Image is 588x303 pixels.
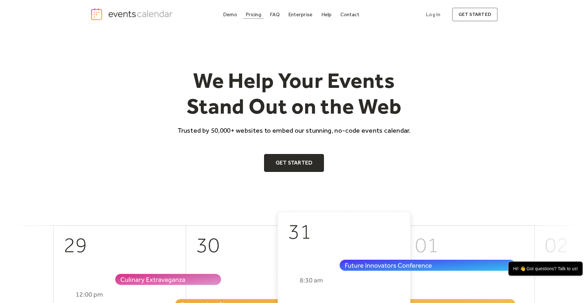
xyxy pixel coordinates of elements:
[288,13,312,16] div: Enterprise
[267,10,282,19] a: FAQ
[319,10,334,19] a: Help
[338,10,362,19] a: Contact
[270,13,280,16] div: FAQ
[340,13,360,16] div: Contact
[223,13,237,16] div: Demo
[286,10,315,19] a: Enterprise
[220,10,240,19] a: Demo
[172,126,416,135] p: Trusted by 50,000+ websites to embed our stunning, no-code events calendar.
[90,8,174,21] a: home
[452,8,498,21] a: get started
[420,8,447,21] a: Log In
[172,67,416,119] h1: We Help Your Events Stand Out on the Web
[264,154,324,172] a: Get Started
[246,13,261,16] div: Pricing
[243,10,264,19] a: Pricing
[321,13,332,16] div: Help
